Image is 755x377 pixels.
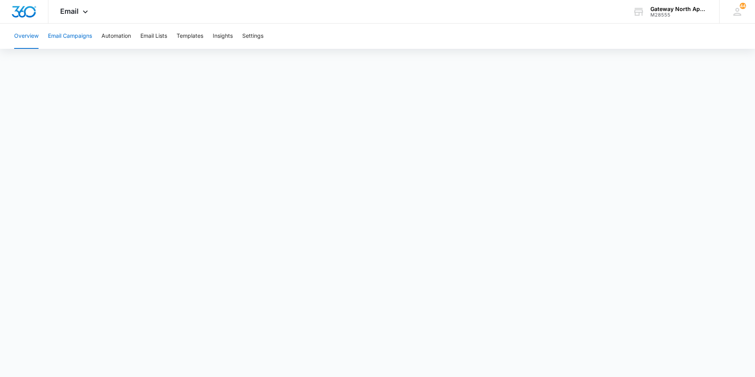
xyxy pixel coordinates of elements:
[242,24,263,49] button: Settings
[177,24,203,49] button: Templates
[650,12,708,18] div: account id
[740,3,746,9] div: notifications count
[14,24,39,49] button: Overview
[101,24,131,49] button: Automation
[213,24,233,49] button: Insights
[60,7,79,15] span: Email
[650,6,708,12] div: account name
[48,24,92,49] button: Email Campaigns
[740,3,746,9] span: 44
[140,24,167,49] button: Email Lists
